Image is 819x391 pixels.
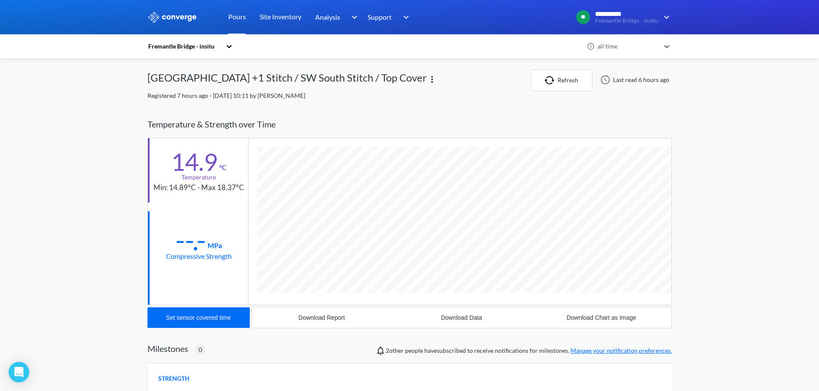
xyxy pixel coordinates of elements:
div: Compressive Strength [166,251,232,261]
a: Manage your notification preferences. [571,347,672,354]
div: Open Intercom Messenger [9,362,29,382]
span: STRENGTH [158,374,190,383]
img: downArrow.svg [346,12,359,22]
img: notifications-icon.svg [375,346,386,356]
img: downArrow.svg [398,12,411,22]
span: Luke Thompson, Michael Heathwood [386,347,404,354]
span: people have subscribed to receive notifications for milestones. [386,346,672,355]
div: Last read 6 hours ago [596,75,672,85]
h2: Milestones [147,343,188,354]
span: Fremantle Bridge - insitu [595,18,658,24]
div: all time [595,42,660,51]
div: Fremantle Bridge - insitu [147,42,221,51]
div: Temperature & Strength over Time [147,111,672,138]
div: Download Data [441,314,482,321]
span: Support [368,12,392,22]
div: [GEOGRAPHIC_DATA] +1 Stitch / SW South Stitch / Top Cover [147,70,427,91]
span: Registered 7 hours ago - [DATE] 10:11 by [PERSON_NAME] [147,92,305,99]
img: icon-clock.svg [587,42,595,50]
div: Min: 14.89°C - Max 18.37°C [153,182,244,194]
button: Download Data [392,307,531,328]
div: 14.9 [171,151,218,173]
div: Set sensor covered time [166,314,231,321]
span: 0 [199,345,202,355]
button: Refresh [531,70,592,91]
div: Temperature [181,173,216,182]
div: --.- [175,229,206,251]
img: downArrow.svg [658,12,672,22]
span: Analysis [315,12,340,22]
img: icon-refresh.svg [545,76,558,85]
div: Download Report [298,314,345,321]
img: logo_ewhite.svg [147,12,197,23]
button: Download Report [252,307,392,328]
button: Download Chart as Image [531,307,671,328]
div: Download Chart as Image [567,314,636,321]
button: Set sensor covered time [147,307,250,328]
img: more.svg [427,74,437,85]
